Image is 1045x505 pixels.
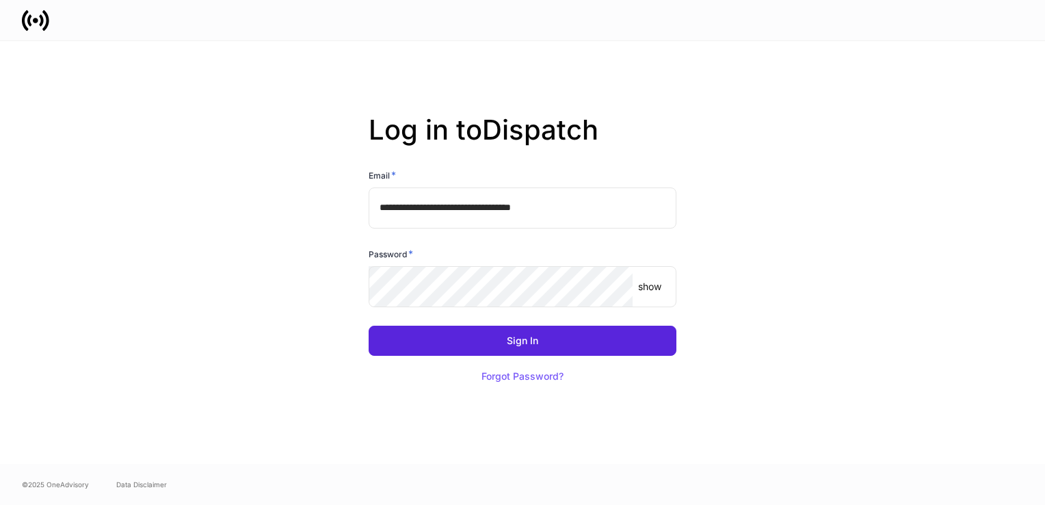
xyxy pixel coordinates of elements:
h6: Email [369,168,396,182]
span: © 2025 OneAdvisory [22,479,89,490]
button: Sign In [369,326,676,356]
h2: Log in to Dispatch [369,114,676,168]
a: Data Disclaimer [116,479,167,490]
p: show [638,280,661,294]
button: Forgot Password? [464,361,581,391]
h6: Password [369,247,413,261]
div: Forgot Password? [481,372,564,381]
div: Sign In [507,336,538,346]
